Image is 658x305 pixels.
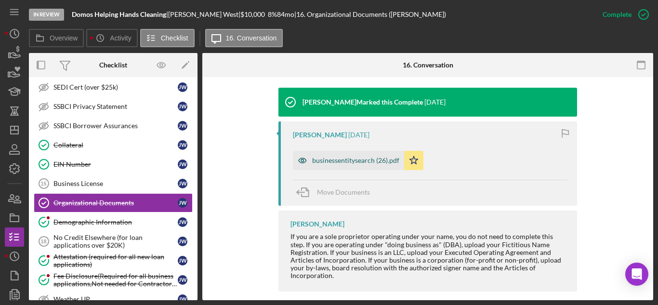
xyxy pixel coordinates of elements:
[29,29,84,47] button: Overview
[140,29,195,47] button: Checklist
[293,131,347,139] div: [PERSON_NAME]
[53,234,178,249] div: No Credit Elsewhere (for loan applications over $20K)
[178,179,187,188] div: J W
[603,5,632,24] div: Complete
[86,29,137,47] button: Activity
[34,270,193,290] a: Fee Disclosure(Required for all business applications,Not needed for Contractor loans)JW
[53,218,178,226] div: Demographic Information
[178,237,187,246] div: J W
[317,188,370,196] span: Move Documents
[34,174,193,193] a: 15Business LicenseJW
[53,253,178,268] div: Attestation (required for all new loan applications)
[348,131,369,139] time: 2025-08-18 15:05
[53,199,178,207] div: Organizational Documents
[424,98,446,106] time: 2025-08-18 15:05
[110,34,131,42] label: Activity
[34,78,193,97] a: SEDI Cert (over $25k)JW
[178,198,187,208] div: J W
[53,160,178,168] div: EIN Number
[178,102,187,111] div: J W
[178,82,187,92] div: J W
[34,97,193,116] a: SSBCI Privacy StatementJW
[34,116,193,135] a: SSBCI Borrower AssurancesJW
[178,217,187,227] div: J W
[34,232,193,251] a: 18No Credit Elsewhere (for loan applications over $20K)JW
[161,34,188,42] label: Checklist
[53,272,178,288] div: Fee Disclosure(Required for all business applications,Not needed for Contractor loans)
[34,212,193,232] a: Demographic InformationJW
[40,239,46,244] tspan: 18
[625,263,648,286] div: Open Intercom Messenger
[268,11,277,18] div: 8 %
[290,220,344,228] div: [PERSON_NAME]
[72,11,168,18] div: |
[178,256,187,265] div: J W
[293,180,380,204] button: Move Documents
[178,121,187,131] div: J W
[29,9,64,21] div: In Review
[593,5,653,24] button: Complete
[303,98,423,106] div: [PERSON_NAME] Marked this Complete
[403,61,453,69] div: 16. Conversation
[312,157,399,164] div: businessentitysearch (26).pdf
[226,34,277,42] label: 16. Conversation
[53,180,178,187] div: Business License
[34,135,193,155] a: CollateralJW
[72,10,166,18] b: Domos Helping Hands Cleaning
[34,251,193,270] a: Attestation (required for all new loan applications)JW
[53,103,178,110] div: SSBCI Privacy Statement
[178,275,187,285] div: J W
[40,181,46,186] tspan: 15
[294,11,446,18] div: | 16. Organizational Documents ([PERSON_NAME])
[178,159,187,169] div: J W
[178,294,187,304] div: J W
[53,122,178,130] div: SSBCI Borrower Assurances
[205,29,283,47] button: 16. Conversation
[178,140,187,150] div: J W
[290,233,567,279] div: If you are a sole proprietor operating under your name, you do not need to complete this step. If...
[50,34,78,42] label: Overview
[53,295,178,303] div: Weather UP
[277,11,294,18] div: 84 mo
[293,151,423,170] button: businessentitysearch (26).pdf
[34,155,193,174] a: EIN NumberJW
[240,10,265,18] span: $10,000
[99,61,127,69] div: Checklist
[34,193,193,212] a: Organizational DocumentsJW
[168,11,240,18] div: [PERSON_NAME] West |
[53,83,178,91] div: SEDI Cert (over $25k)
[53,141,178,149] div: Collateral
